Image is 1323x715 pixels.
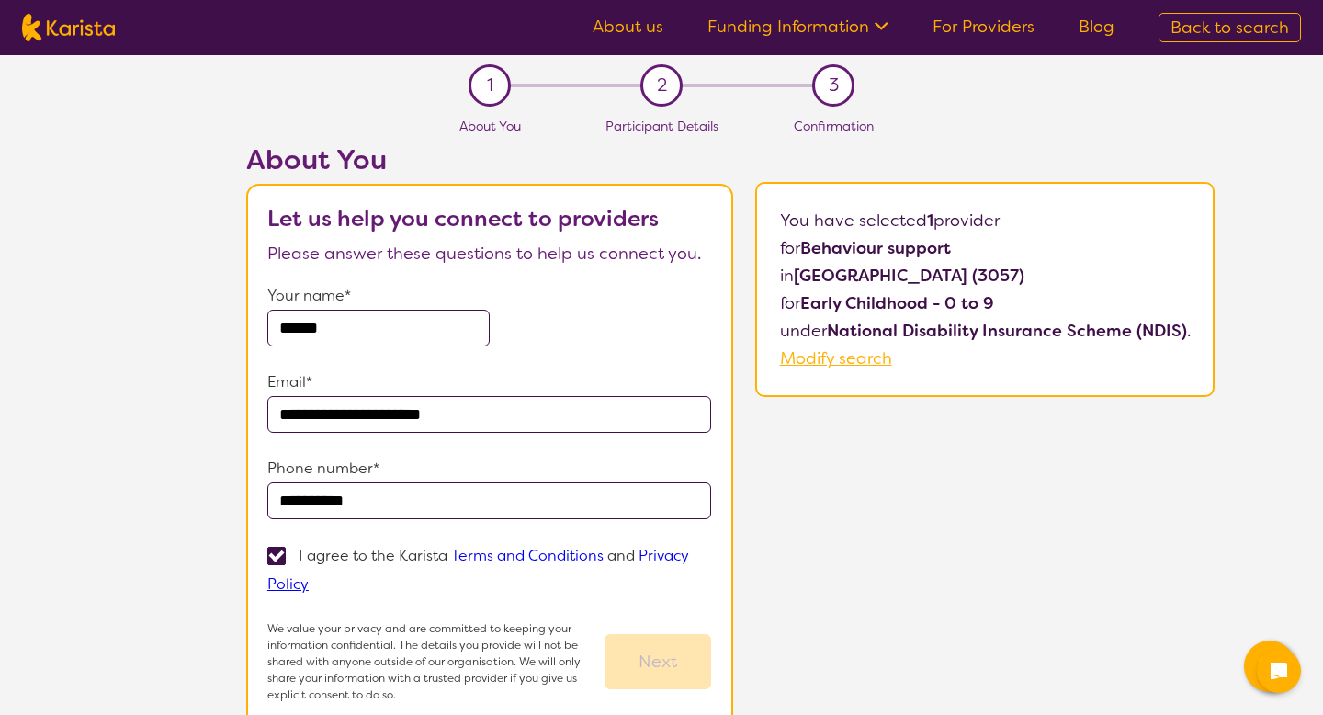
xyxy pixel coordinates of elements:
[780,289,1191,317] p: for
[794,118,874,134] span: Confirmation
[1244,641,1295,692] button: Channel Menu
[451,546,604,565] a: Terms and Conditions
[780,207,1191,234] p: You have selected provider
[829,72,839,99] span: 3
[246,143,733,176] h2: About You
[267,546,689,594] p: I agree to the Karista and
[267,455,712,482] p: Phone number*
[780,234,1191,262] p: for
[1159,13,1301,42] a: Back to search
[267,546,689,594] a: Privacy Policy
[267,240,712,267] p: Please answer these questions to help us connect you.
[267,369,712,396] p: Email*
[267,620,605,703] p: We value your privacy and are committed to keeping your information confidential. The details you...
[827,320,1187,342] b: National Disability Insurance Scheme (NDIS)
[267,204,659,233] b: Let us help you connect to providers
[657,72,667,99] span: 2
[780,262,1191,289] p: in
[605,118,718,134] span: Participant Details
[1079,16,1114,38] a: Blog
[1170,17,1289,39] span: Back to search
[267,282,712,310] p: Your name*
[794,265,1024,287] b: [GEOGRAPHIC_DATA] (3057)
[800,237,951,259] b: Behaviour support
[707,16,888,38] a: Funding Information
[927,210,933,232] b: 1
[487,72,493,99] span: 1
[780,347,892,369] a: Modify search
[933,16,1035,38] a: For Providers
[593,16,663,38] a: About us
[800,292,994,314] b: Early Childhood - 0 to 9
[780,317,1191,345] p: under .
[459,118,521,134] span: About You
[22,14,115,41] img: Karista logo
